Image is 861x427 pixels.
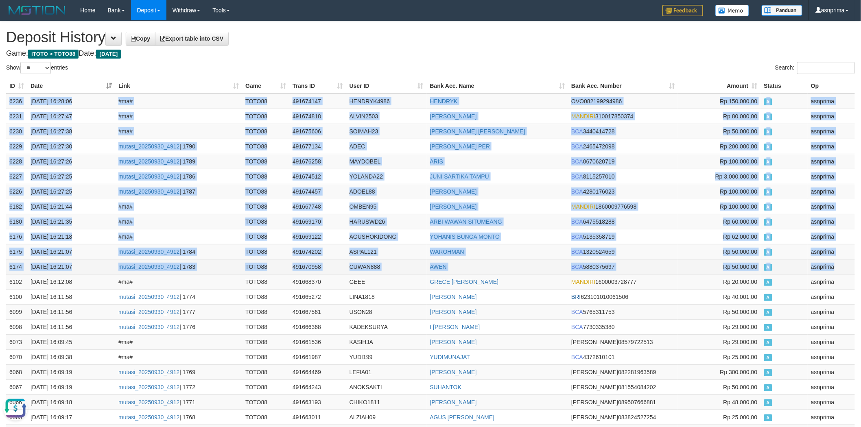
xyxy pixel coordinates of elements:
[27,78,115,94] th: Date: activate to sort column ascending
[27,124,115,139] td: [DATE] 16:27:38
[430,98,458,105] a: HENDRYK
[289,349,346,364] td: 491661987
[6,109,27,124] td: 6231
[346,259,427,274] td: CUWAN888
[568,274,678,289] td: 1600003728777
[764,324,772,331] span: Approved
[723,399,757,405] span: Rp 48.000,00
[430,113,477,120] a: [PERSON_NAME]
[720,143,758,150] span: Rp 200.000,00
[242,169,289,184] td: TOTO88
[27,184,115,199] td: [DATE] 16:27:25
[242,184,289,199] td: TOTO88
[27,259,115,274] td: [DATE] 16:21:07
[115,334,242,349] td: #ma#
[808,184,855,199] td: asnprima
[808,364,855,379] td: asnprima
[6,319,27,334] td: 6098
[289,394,346,410] td: 491663193
[27,364,115,379] td: [DATE] 16:09:19
[764,234,772,241] span: Approved
[764,113,772,120] span: Approved
[27,334,115,349] td: [DATE] 16:09:45
[723,128,757,135] span: Rp 50.000,00
[96,50,121,59] span: [DATE]
[808,229,855,244] td: asnprima
[764,354,772,361] span: Approved
[6,154,27,169] td: 6228
[126,32,155,46] a: Copy
[568,229,678,244] td: 5135358719
[764,174,772,181] span: Approved
[6,199,27,214] td: 6182
[346,349,427,364] td: YUDI199
[571,324,583,330] span: BCA
[289,379,346,394] td: 491664243
[346,169,427,184] td: YOLANDA22
[346,199,427,214] td: OMBEN95
[6,124,27,139] td: 6230
[115,229,242,244] td: #ma#
[131,35,150,42] span: Copy
[115,154,242,169] td: | 1789
[808,139,855,154] td: asnprima
[430,203,477,210] a: [PERSON_NAME]
[764,369,772,376] span: Approved
[6,349,27,364] td: 6070
[764,384,772,391] span: Approved
[764,309,772,316] span: Approved
[808,319,855,334] td: asnprima
[118,294,179,300] a: mutasi_20250930_4912
[808,199,855,214] td: asnprima
[118,188,179,195] a: mutasi_20250930_4912
[346,334,427,349] td: KASIHJA
[115,244,242,259] td: | 1784
[568,349,678,364] td: 4372610101
[6,62,68,74] label: Show entries
[568,304,678,319] td: 5765311753
[27,199,115,214] td: [DATE] 16:21:44
[115,109,242,124] td: #ma#
[430,294,477,300] a: [PERSON_NAME]
[242,319,289,334] td: TOTO88
[808,259,855,274] td: asnprima
[346,364,427,379] td: LEFIA01
[808,244,855,259] td: asnprima
[723,339,757,345] span: Rp 29.000,00
[27,214,115,229] td: [DATE] 16:21:35
[568,199,678,214] td: 1860009776598
[27,410,115,425] td: [DATE] 16:09:17
[430,324,480,330] a: I [PERSON_NAME]
[115,410,242,425] td: | 1768
[115,124,242,139] td: #ma#
[571,399,618,405] span: [PERSON_NAME]
[427,78,568,94] th: Bank Acc. Name: activate to sort column ascending
[6,334,27,349] td: 6073
[346,289,427,304] td: LINA1818
[808,124,855,139] td: asnprima
[808,78,855,94] th: Op
[808,109,855,124] td: asnprima
[242,379,289,394] td: TOTO88
[289,289,346,304] td: 491665272
[118,384,179,390] a: mutasi_20250930_4912
[346,214,427,229] td: HARUSWD26
[571,233,583,240] span: BCA
[242,78,289,94] th: Game: activate to sort column ascending
[6,244,27,259] td: 6175
[289,78,346,94] th: Trans ID: activate to sort column ascending
[27,109,115,124] td: [DATE] 16:27:47
[808,214,855,229] td: asnprima
[242,214,289,229] td: TOTO88
[723,233,757,240] span: Rp 62.000,00
[571,264,583,270] span: BCA
[6,214,27,229] td: 6180
[6,78,27,94] th: ID: activate to sort column ascending
[115,349,242,364] td: #ma#
[723,113,757,120] span: Rp 80.000,00
[662,5,703,16] img: Feedback.jpg
[115,304,242,319] td: | 1777
[118,158,179,165] a: mutasi_20250930_4912
[571,279,595,285] span: MANDIRI
[115,199,242,214] td: #ma#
